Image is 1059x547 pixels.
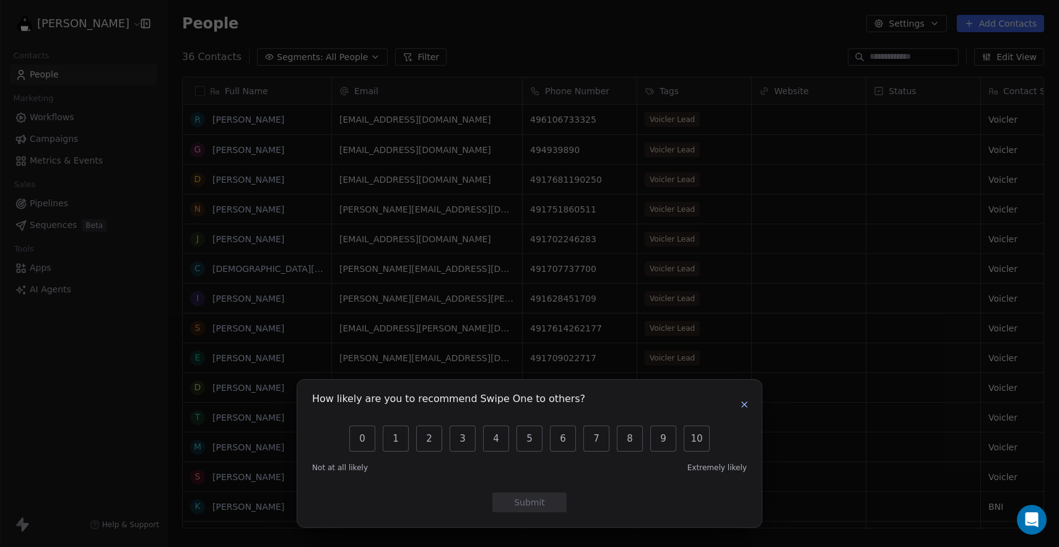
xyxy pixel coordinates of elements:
[383,426,409,452] button: 1
[349,426,375,452] button: 0
[450,426,476,452] button: 3
[550,426,576,452] button: 6
[684,426,710,452] button: 10
[416,426,442,452] button: 2
[312,395,585,407] h1: How likely are you to recommend Swipe One to others?
[492,492,567,512] button: Submit
[312,463,368,473] span: Not at all likely
[583,426,609,452] button: 7
[650,426,676,452] button: 9
[483,426,509,452] button: 4
[617,426,643,452] button: 8
[516,426,543,452] button: 5
[687,463,747,473] span: Extremely likely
